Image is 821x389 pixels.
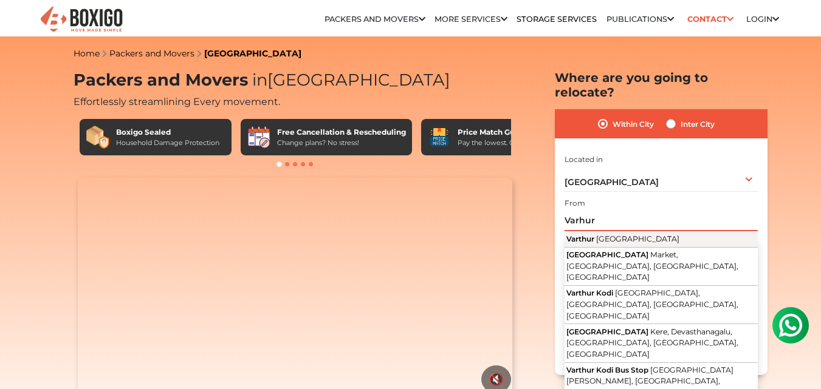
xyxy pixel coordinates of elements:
[12,12,36,36] img: whatsapp-icon.svg
[566,234,594,243] span: Varthur
[248,70,450,90] span: [GEOGRAPHIC_DATA]
[566,250,738,282] span: Market, [GEOGRAPHIC_DATA], [GEOGRAPHIC_DATA], [GEOGRAPHIC_DATA]
[277,138,406,148] div: Change plans? No stress!
[252,70,267,90] span: in
[39,5,124,35] img: Boxigo
[435,15,507,24] a: More services
[565,177,659,188] span: [GEOGRAPHIC_DATA]
[116,138,219,148] div: Household Damage Protection
[565,248,758,286] button: [GEOGRAPHIC_DATA] Market, [GEOGRAPHIC_DATA], [GEOGRAPHIC_DATA], [GEOGRAPHIC_DATA]
[566,288,613,297] span: Varthur Kodi
[458,127,550,138] div: Price Match Guarantee
[565,198,585,209] label: From
[565,324,758,362] button: [GEOGRAPHIC_DATA] Kere, Devasthanagalu, [GEOGRAPHIC_DATA], [GEOGRAPHIC_DATA], [GEOGRAPHIC_DATA]
[277,127,406,138] div: Free Cancellation & Rescheduling
[565,286,758,324] button: Varthur Kodi [GEOGRAPHIC_DATA], [GEOGRAPHIC_DATA], [GEOGRAPHIC_DATA], [GEOGRAPHIC_DATA]
[681,117,715,131] label: Inter City
[566,288,738,320] span: [GEOGRAPHIC_DATA], [GEOGRAPHIC_DATA], [GEOGRAPHIC_DATA], [GEOGRAPHIC_DATA]
[427,125,452,149] img: Price Match Guarantee
[566,327,648,336] span: [GEOGRAPHIC_DATA]
[86,125,110,149] img: Boxigo Sealed
[74,48,100,59] a: Home
[606,15,674,24] a: Publications
[74,70,517,90] h1: Packers and Movers
[325,15,425,24] a: Packers and Movers
[596,234,679,243] span: [GEOGRAPHIC_DATA]
[565,154,603,165] label: Located in
[555,70,768,100] h2: Where are you going to relocate?
[517,15,597,24] a: Storage Services
[566,250,648,259] span: [GEOGRAPHIC_DATA]
[613,117,654,131] label: Within City
[247,125,271,149] img: Free Cancellation & Rescheduling
[109,48,194,59] a: Packers and Movers
[204,48,301,59] a: [GEOGRAPHIC_DATA]
[565,210,758,231] input: Select Building or Nearest Landmark
[683,10,737,29] a: Contact
[566,327,738,359] span: Kere, Devasthanagalu, [GEOGRAPHIC_DATA], [GEOGRAPHIC_DATA], [GEOGRAPHIC_DATA]
[74,96,280,107] span: Effortlessly streamlining Every movement.
[565,232,758,248] button: Varthur [GEOGRAPHIC_DATA]
[746,15,779,24] a: Login
[458,138,550,148] div: Pay the lowest. Guaranteed!
[116,127,219,138] div: Boxigo Sealed
[566,365,648,374] span: Varthur Kodi Bus Stop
